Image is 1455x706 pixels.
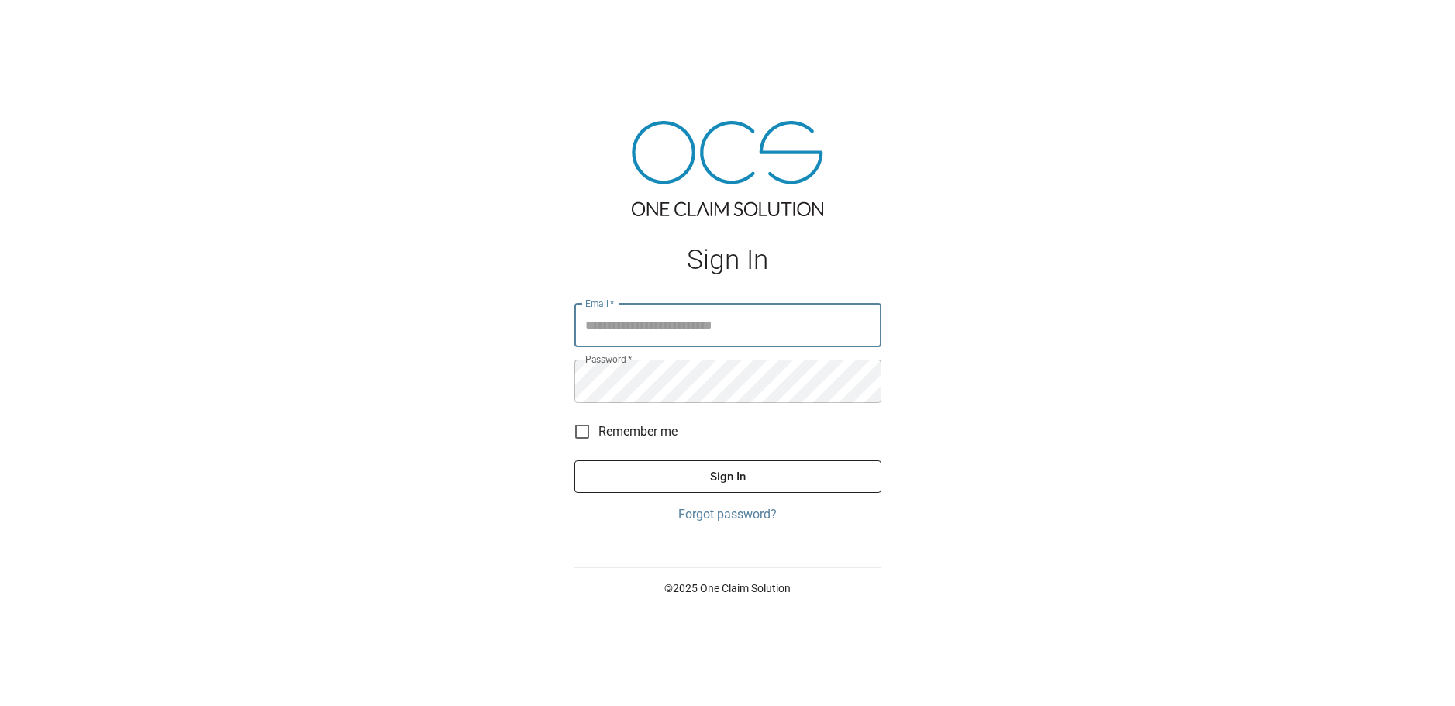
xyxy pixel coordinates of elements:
label: Password [585,353,632,366]
p: © 2025 One Claim Solution [574,580,881,596]
img: ocs-logo-white-transparent.png [19,9,81,40]
span: Remember me [598,422,678,441]
a: Forgot password? [574,505,881,524]
button: Sign In [574,460,881,493]
img: ocs-logo-tra.png [632,121,823,216]
h1: Sign In [574,244,881,276]
label: Email [585,297,615,310]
